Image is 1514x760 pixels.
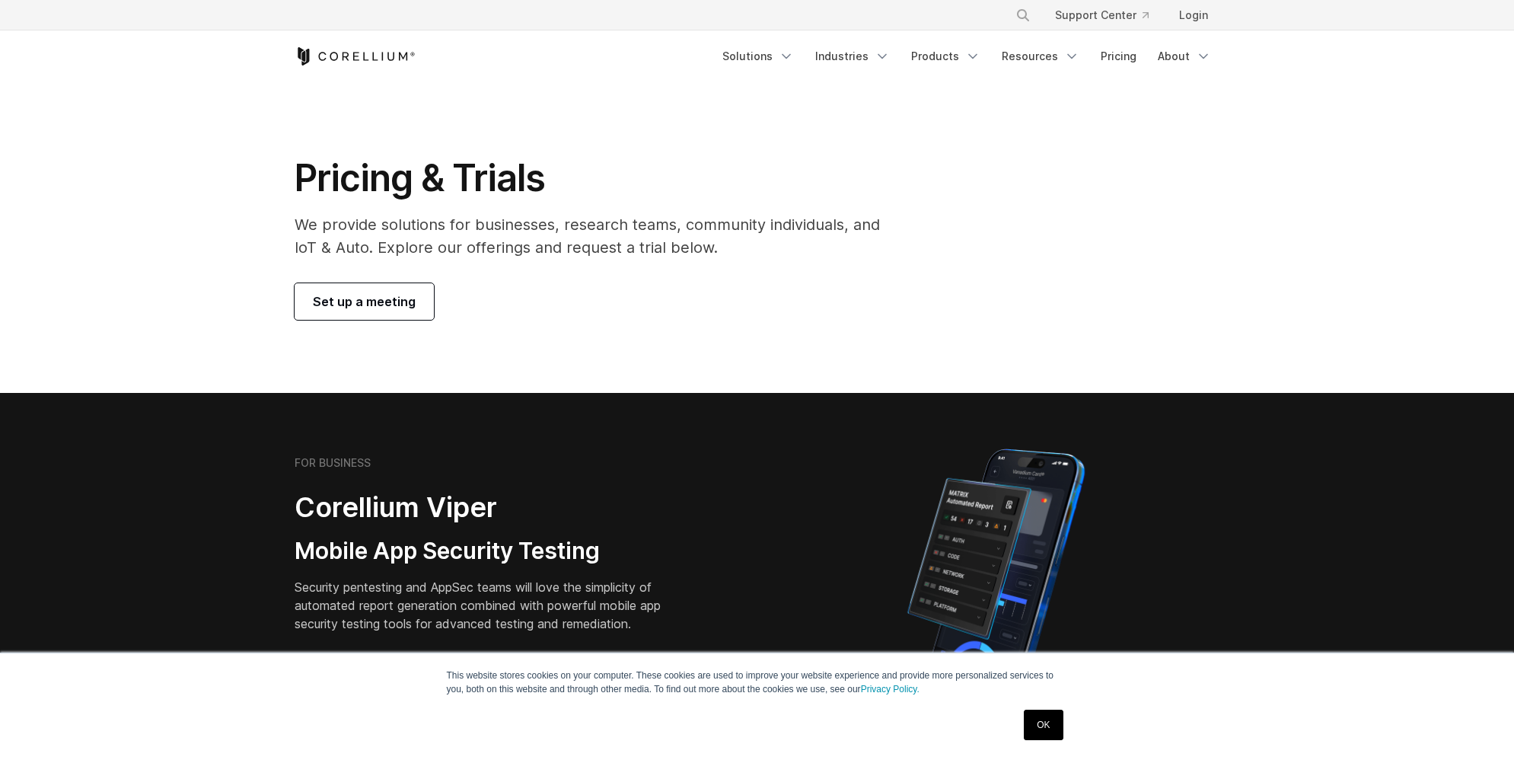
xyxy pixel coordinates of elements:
[295,490,684,525] h2: Corellium Viper
[713,43,803,70] a: Solutions
[295,283,434,320] a: Set up a meeting
[993,43,1088,70] a: Resources
[295,155,901,201] h1: Pricing & Trials
[713,43,1220,70] div: Navigation Menu
[902,43,990,70] a: Products
[881,442,1111,708] img: Corellium MATRIX automated report on iPhone showing app vulnerability test results across securit...
[295,578,684,633] p: Security pentesting and AppSec teams will love the simplicity of automated report generation comb...
[1043,2,1161,29] a: Support Center
[295,537,684,566] h3: Mobile App Security Testing
[295,456,371,470] h6: FOR BUSINESS
[861,684,920,695] a: Privacy Policy.
[1092,43,1146,70] a: Pricing
[806,43,899,70] a: Industries
[997,2,1220,29] div: Navigation Menu
[1009,2,1037,29] button: Search
[447,669,1068,696] p: This website stores cookies on your computer. These cookies are used to improve your website expe...
[313,292,416,311] span: Set up a meeting
[1167,2,1220,29] a: Login
[1024,710,1063,740] a: OK
[295,213,901,259] p: We provide solutions for businesses, research teams, community individuals, and IoT & Auto. Explo...
[295,47,416,65] a: Corellium Home
[1149,43,1220,70] a: About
